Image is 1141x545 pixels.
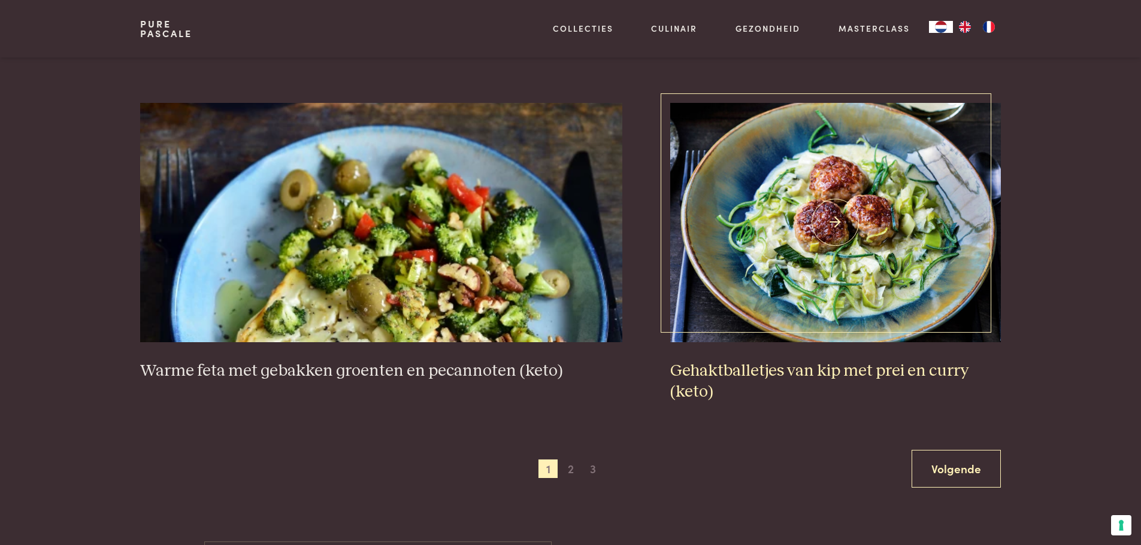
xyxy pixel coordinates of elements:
[553,22,613,35] a: Collecties
[651,22,697,35] a: Culinair
[977,21,1001,33] a: FR
[561,459,580,479] span: 2
[1111,515,1131,535] button: Uw voorkeuren voor toestemming voor trackingtechnologieën
[140,361,622,382] h3: Warme feta met gebakken groenten en pecannoten (keto)
[670,361,1001,402] h3: Gehaktballetjes van kip met prei en curry (keto)
[929,21,1001,33] aside: Language selected: Nederlands
[839,22,910,35] a: Masterclass
[140,103,622,382] a: Warme feta met gebakken groenten en pecannoten (keto) Warme feta met gebakken groenten en pecanno...
[912,450,1001,488] a: Volgende
[953,21,977,33] a: EN
[929,21,953,33] div: Language
[736,22,800,35] a: Gezondheid
[140,103,622,342] img: Warme feta met gebakken groenten en pecannoten (keto)
[929,21,953,33] a: NL
[583,459,603,479] span: 3
[670,103,1001,342] img: Gehaktballetjes van kip met prei en curry (keto)
[953,21,1001,33] ul: Language list
[670,103,1001,403] a: Gehaktballetjes van kip met prei en curry (keto) Gehaktballetjes van kip met prei en curry (keto)
[538,459,558,479] span: 1
[140,19,192,38] a: PurePascale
